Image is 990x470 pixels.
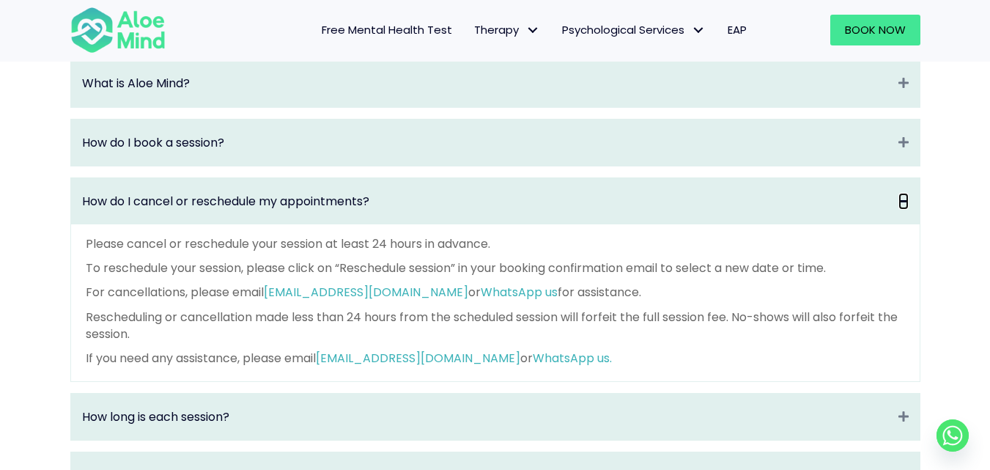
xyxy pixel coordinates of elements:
[830,15,920,45] a: Book Now
[82,134,891,151] a: How do I book a session?
[937,419,969,452] a: Whatsapp
[533,350,612,367] a: WhatsApp us.
[316,350,520,367] a: [EMAIL_ADDRESS][DOMAIN_NAME]
[562,22,706,37] span: Psychological Services
[185,15,758,45] nav: Menu
[311,15,463,45] a: Free Mental Health Test
[717,15,758,45] a: EAP
[898,134,909,151] i: Expand
[322,22,452,37] span: Free Mental Health Test
[898,75,909,92] i: Expand
[86,309,905,342] p: Rescheduling or cancellation made less than 24 hours from the scheduled session will forfeit the ...
[82,75,891,92] a: What is Aloe Mind?
[82,193,891,210] a: How do I cancel or reschedule my appointments?
[474,22,540,37] span: Therapy
[70,6,166,54] img: Aloe mind Logo
[522,20,544,41] span: Therapy: submenu
[86,260,905,276] p: To reschedule your session, please click on “Reschedule session” in your booking confirmation ema...
[551,15,717,45] a: Psychological ServicesPsychological Services: submenu
[728,22,747,37] span: EAP
[898,193,909,210] i: Collapse
[845,22,906,37] span: Book Now
[82,408,891,425] a: How long is each session?
[86,284,905,301] p: For cancellations, please email or for assistance.
[898,408,909,425] i: Expand
[688,20,709,41] span: Psychological Services: submenu
[463,15,551,45] a: TherapyTherapy: submenu
[264,284,468,301] a: [EMAIL_ADDRESS][DOMAIN_NAME]
[481,284,558,301] a: WhatsApp us
[86,235,905,252] p: Please cancel or reschedule your session at least 24 hours in advance.
[86,350,905,367] p: If you need any assistance, please email or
